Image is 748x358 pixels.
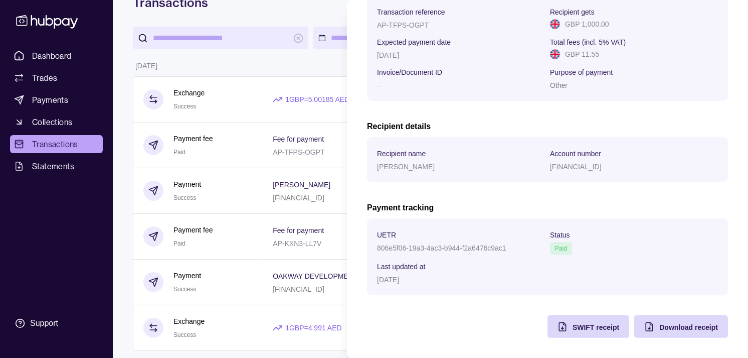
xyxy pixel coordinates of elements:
[659,323,718,331] span: Download receipt
[377,38,451,46] p: Expected payment date
[565,49,599,60] p: GBP 11.55
[573,323,619,331] span: SWIFT receipt
[634,315,728,338] button: Download receipt
[377,8,445,16] p: Transaction reference
[377,150,426,158] p: Recipient name
[565,19,609,30] p: GBP 1,000.00
[550,68,613,76] p: Purpose of payment
[555,245,567,252] span: Paid
[377,276,399,284] p: [DATE]
[550,38,626,46] p: Total fees (incl. 5% VAT)
[550,163,602,171] p: [FINANCIAL_ID]
[377,244,506,252] p: 806e5f06-19a3-4ac3-b944-f2a6476c9ac1
[377,231,396,239] p: UETR
[550,81,568,89] p: Other
[367,202,728,213] h2: Payment tracking
[550,150,601,158] p: Account number
[377,163,435,171] p: [PERSON_NAME]
[377,263,426,271] p: Last updated at
[367,121,728,132] h2: Recipient details
[377,21,429,29] p: AP-TFPS-OGPT
[547,315,629,338] button: SWIFT receipt
[550,8,595,16] p: Recipient gets
[377,68,442,76] p: Invoice/Document ID
[550,231,570,239] p: Status
[377,51,399,59] p: [DATE]
[550,19,560,29] img: gb
[377,81,381,89] p: –
[550,49,560,59] img: gb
